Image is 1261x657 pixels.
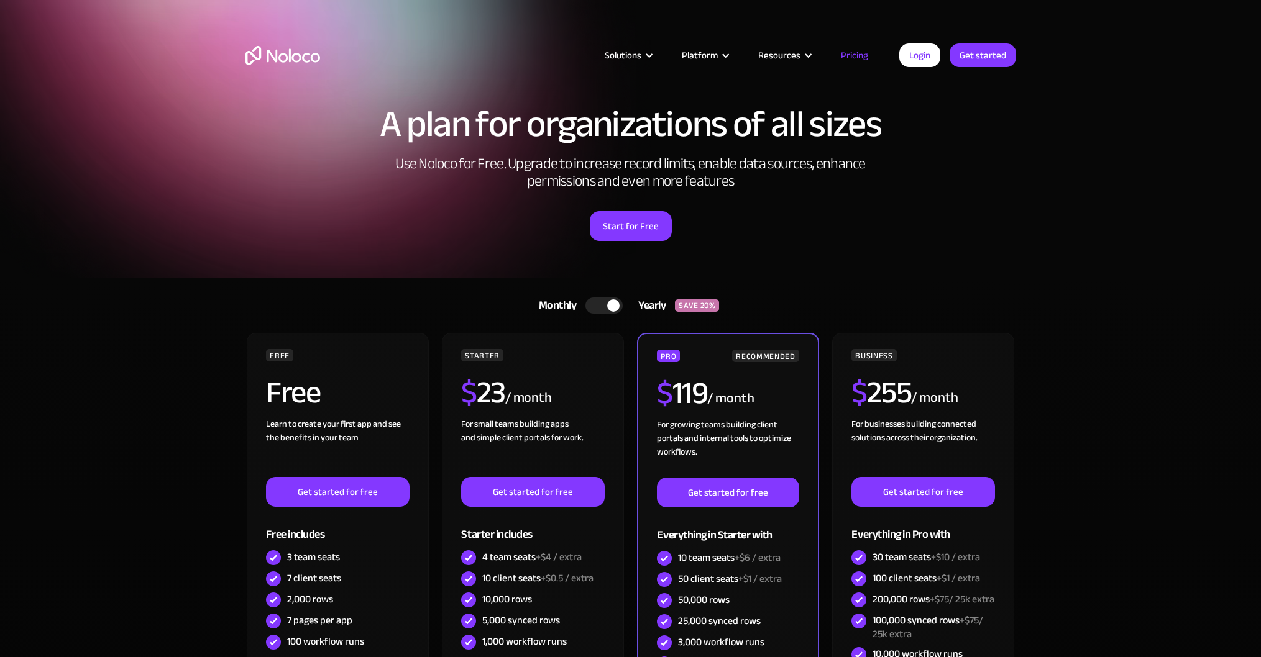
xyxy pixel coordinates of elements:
[541,569,594,587] span: +$0.5 / extra
[623,296,675,315] div: Yearly
[743,47,825,63] div: Resources
[590,211,672,241] a: Start for Free
[482,571,594,585] div: 10 client seats
[589,47,666,63] div: Solutions
[930,590,994,609] span: +$75/ 25k extra
[461,417,604,477] div: For small teams building apps and simple client portals for work. ‍
[657,418,799,478] div: For growing teams building client portals and internal tools to optimize workflows.
[937,569,980,587] span: +$1 / extra
[505,388,552,408] div: / month
[536,548,582,566] span: +$4 / extra
[461,349,503,361] div: STARTER
[605,47,641,63] div: Solutions
[825,47,884,63] a: Pricing
[911,388,958,408] div: / month
[287,550,340,564] div: 3 team seats
[657,350,680,362] div: PRO
[657,378,707,409] h2: 119
[678,635,764,649] div: 3,000 workflow runs
[461,377,505,408] h2: 23
[461,363,477,422] span: $
[732,350,799,362] div: RECOMMENDED
[245,106,1016,143] h1: A plan for organizations of all sizes
[851,377,911,408] h2: 255
[678,551,781,564] div: 10 team seats
[675,299,719,312] div: SAVE 20%
[873,550,980,564] div: 30 team seats
[873,592,994,606] div: 200,000 rows
[666,47,743,63] div: Platform
[382,155,879,190] h2: Use Noloco for Free. Upgrade to increase record limits, enable data sources, enhance permissions ...
[266,417,409,477] div: Learn to create your first app and see the benefits in your team ‍
[851,507,994,547] div: Everything in Pro with
[735,548,781,567] span: +$6 / extra
[707,389,754,409] div: / month
[873,571,980,585] div: 100 client seats
[482,635,567,648] div: 1,000 workflow runs
[851,363,867,422] span: $
[287,592,333,606] div: 2,000 rows
[287,571,341,585] div: 7 client seats
[950,43,1016,67] a: Get started
[931,548,980,566] span: +$10 / extra
[899,43,940,67] a: Login
[657,478,799,507] a: Get started for free
[873,614,994,641] div: 100,000 synced rows
[245,46,320,65] a: home
[678,593,730,607] div: 50,000 rows
[851,349,896,361] div: BUSINESS
[678,572,782,586] div: 50 client seats
[678,614,761,628] div: 25,000 synced rows
[657,364,672,422] span: $
[266,377,320,408] h2: Free
[758,47,800,63] div: Resources
[851,477,994,507] a: Get started for free
[482,614,560,627] div: 5,000 synced rows
[873,611,983,643] span: +$75/ 25k extra
[523,296,586,315] div: Monthly
[287,635,364,648] div: 100 workflow runs
[287,614,352,627] div: 7 pages per app
[482,550,582,564] div: 4 team seats
[657,507,799,548] div: Everything in Starter with
[461,507,604,547] div: Starter includes
[738,569,782,588] span: +$1 / extra
[682,47,718,63] div: Platform
[851,417,994,477] div: For businesses building connected solutions across their organization. ‍
[266,477,409,507] a: Get started for free
[482,592,532,606] div: 10,000 rows
[266,349,293,361] div: FREE
[266,507,409,547] div: Free includes
[461,477,604,507] a: Get started for free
